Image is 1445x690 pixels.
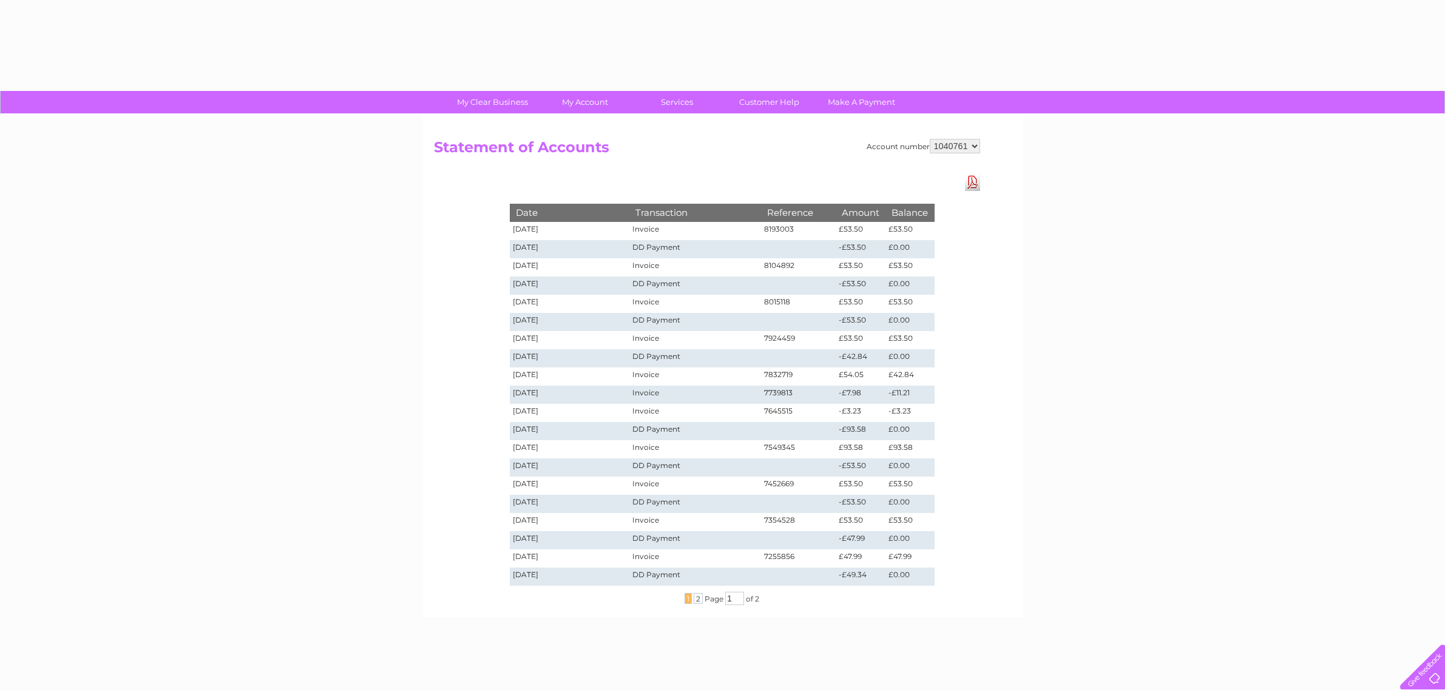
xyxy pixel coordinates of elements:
[761,440,836,458] td: 7549345
[627,91,727,113] a: Services
[510,404,630,422] td: [DATE]
[629,513,760,531] td: Invoice
[885,477,934,495] td: £53.50
[629,440,760,458] td: Invoice
[836,349,885,367] td: -£42.84
[510,422,630,440] td: [DATE]
[836,367,885,386] td: £54.05
[885,222,934,240] td: £53.50
[885,568,934,586] td: £0.00
[685,593,692,604] span: 1
[761,331,836,349] td: 7924459
[836,495,885,513] td: -£53.50
[629,258,760,276] td: Invoice
[510,458,630,477] td: [DATE]
[885,422,934,440] td: £0.00
[629,367,760,386] td: Invoice
[761,222,836,240] td: 8193003
[761,204,836,221] th: Reference
[434,139,980,162] h2: Statement of Accounts
[510,258,630,276] td: [DATE]
[535,91,635,113] a: My Account
[510,313,630,331] td: [DATE]
[836,386,885,404] td: -£7.98
[836,422,885,440] td: -£93.58
[510,440,630,458] td: [DATE]
[885,276,934,295] td: £0.00
[836,276,885,295] td: -£53.50
[836,222,885,240] td: £53.50
[761,404,836,422] td: 7645515
[510,495,630,513] td: [DATE]
[705,594,723,603] span: Page
[510,568,630,586] td: [DATE]
[510,477,630,495] td: [DATE]
[885,240,934,258] td: £0.00
[629,477,760,495] td: Invoice
[836,240,885,258] td: -£53.50
[761,386,836,404] td: 7739813
[629,549,760,568] td: Invoice
[510,531,630,549] td: [DATE]
[836,531,885,549] td: -£47.99
[867,139,980,153] div: Account number
[510,240,630,258] td: [DATE]
[836,440,885,458] td: £93.58
[836,458,885,477] td: -£53.50
[885,458,934,477] td: £0.00
[885,367,934,386] td: £42.84
[510,295,630,313] td: [DATE]
[761,258,836,276] td: 8104892
[510,331,630,349] td: [DATE]
[510,222,630,240] td: [DATE]
[629,568,760,586] td: DD Payment
[885,531,934,549] td: £0.00
[761,513,836,531] td: 7354528
[629,386,760,404] td: Invoice
[885,295,934,313] td: £53.50
[885,313,934,331] td: £0.00
[629,276,760,295] td: DD Payment
[629,222,760,240] td: Invoice
[629,240,760,258] td: DD Payment
[836,204,885,221] th: Amount
[885,258,934,276] td: £53.50
[629,422,760,440] td: DD Payment
[836,549,885,568] td: £47.99
[885,386,934,404] td: -£11.21
[885,513,934,531] td: £53.50
[761,477,836,495] td: 7452669
[719,91,819,113] a: Customer Help
[836,295,885,313] td: £53.50
[885,549,934,568] td: £47.99
[629,531,760,549] td: DD Payment
[836,258,885,276] td: £53.50
[836,313,885,331] td: -£53.50
[629,458,760,477] td: DD Payment
[965,173,980,191] a: Download Pdf
[836,513,885,531] td: £53.50
[761,295,836,313] td: 8015118
[755,594,759,603] span: 2
[510,349,630,367] td: [DATE]
[885,440,934,458] td: £93.58
[885,204,934,221] th: Balance
[510,204,630,221] th: Date
[885,349,934,367] td: £0.00
[629,204,760,221] th: Transaction
[629,295,760,313] td: Invoice
[629,313,760,331] td: DD Payment
[442,91,543,113] a: My Clear Business
[761,549,836,568] td: 7255856
[510,386,630,404] td: [DATE]
[761,367,836,386] td: 7832719
[510,276,630,295] td: [DATE]
[836,568,885,586] td: -£49.34
[885,404,934,422] td: -£3.23
[836,477,885,495] td: £53.50
[629,349,760,367] td: DD Payment
[836,404,885,422] td: -£3.23
[811,91,912,113] a: Make A Payment
[629,495,760,513] td: DD Payment
[629,331,760,349] td: Invoice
